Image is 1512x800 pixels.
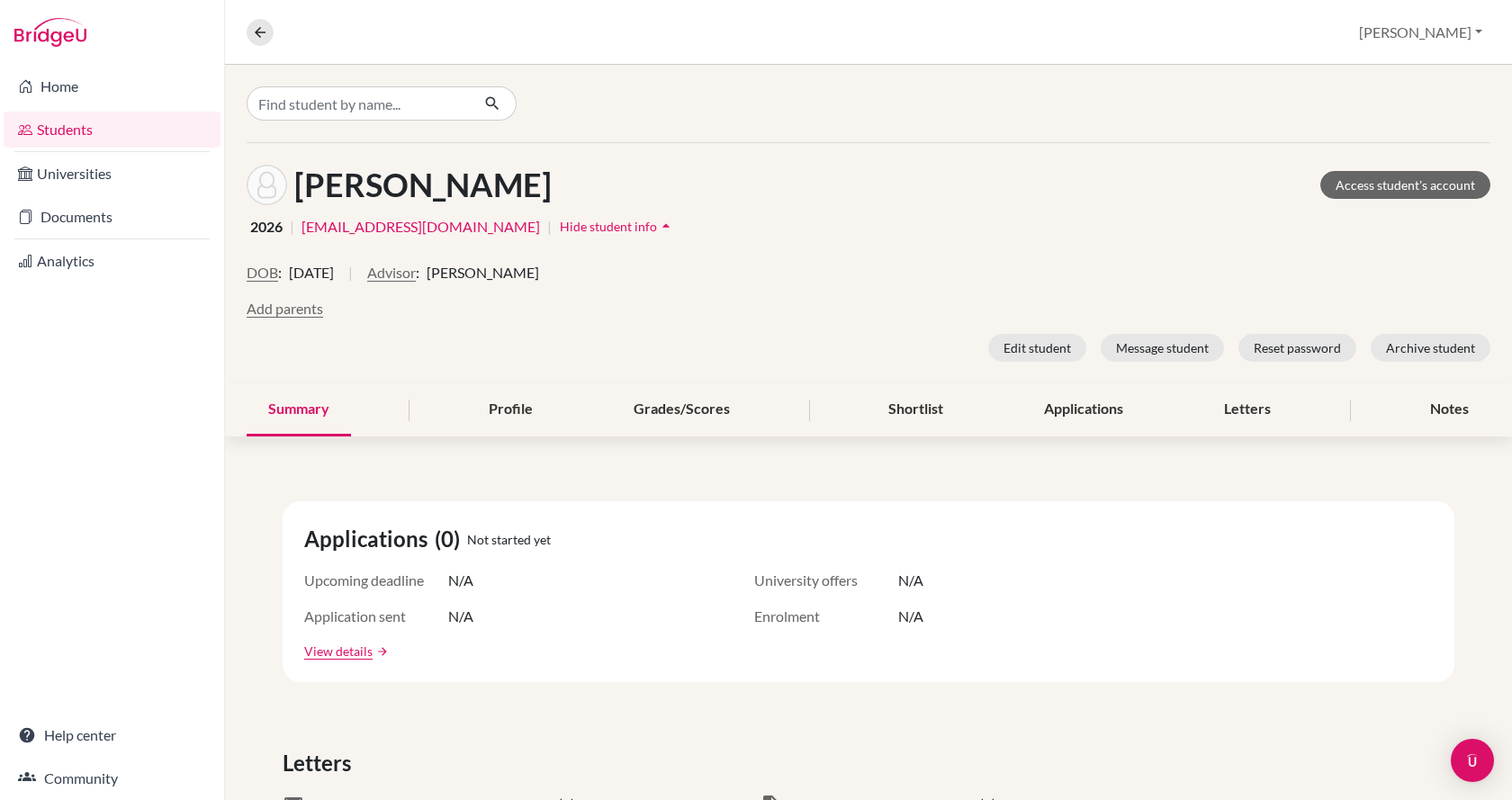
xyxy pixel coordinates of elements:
a: Help center [4,717,220,753]
span: [PERSON_NAME] [427,262,539,283]
a: [EMAIL_ADDRESS][DOMAIN_NAME] [301,216,540,238]
a: Community [4,760,220,796]
span: : [416,262,419,283]
div: Profile [467,383,554,436]
span: Not started yet [467,530,551,549]
h1: [PERSON_NAME] [294,166,552,204]
span: Hide student info [560,219,657,234]
span: Enrolment [754,606,898,627]
a: Documents [4,199,220,235]
a: View details [304,642,373,661]
span: | [547,216,552,238]
button: Reset password [1238,334,1356,362]
span: N/A [448,606,473,627]
div: Shortlist [867,383,965,436]
img: Laura Háry's avatar [247,165,287,205]
button: DOB [247,262,278,283]
div: Applications [1022,383,1145,436]
a: Access student's account [1320,171,1490,199]
a: Analytics [4,243,220,279]
span: | [348,262,353,298]
a: Home [4,68,220,104]
span: N/A [898,570,923,591]
a: Students [4,112,220,148]
button: Hide student infoarrow_drop_up [559,212,676,240]
input: Find student by name... [247,86,470,121]
span: 2026 [250,216,283,238]
img: Bridge-U [14,18,86,47]
span: Applications [304,523,435,555]
div: Open Intercom Messenger [1451,739,1494,782]
span: (0) [435,523,467,555]
div: Summary [247,383,351,436]
button: Archive student [1371,334,1490,362]
button: [PERSON_NAME] [1351,15,1490,49]
span: Upcoming deadline [304,570,448,591]
a: arrow_forward [373,645,389,658]
button: Add parents [247,298,323,319]
div: Notes [1408,383,1490,436]
i: arrow_drop_up [657,217,675,235]
span: N/A [898,606,923,627]
button: Advisor [367,262,416,283]
span: N/A [448,570,473,591]
button: Edit student [988,334,1086,362]
span: Application sent [304,606,448,627]
span: | [290,216,294,238]
div: Grades/Scores [612,383,751,436]
span: Letters [283,747,358,779]
span: University offers [754,570,898,591]
a: Universities [4,156,220,192]
button: Message student [1101,334,1224,362]
div: Letters [1202,383,1292,436]
span: [DATE] [289,262,334,283]
span: : [278,262,282,283]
